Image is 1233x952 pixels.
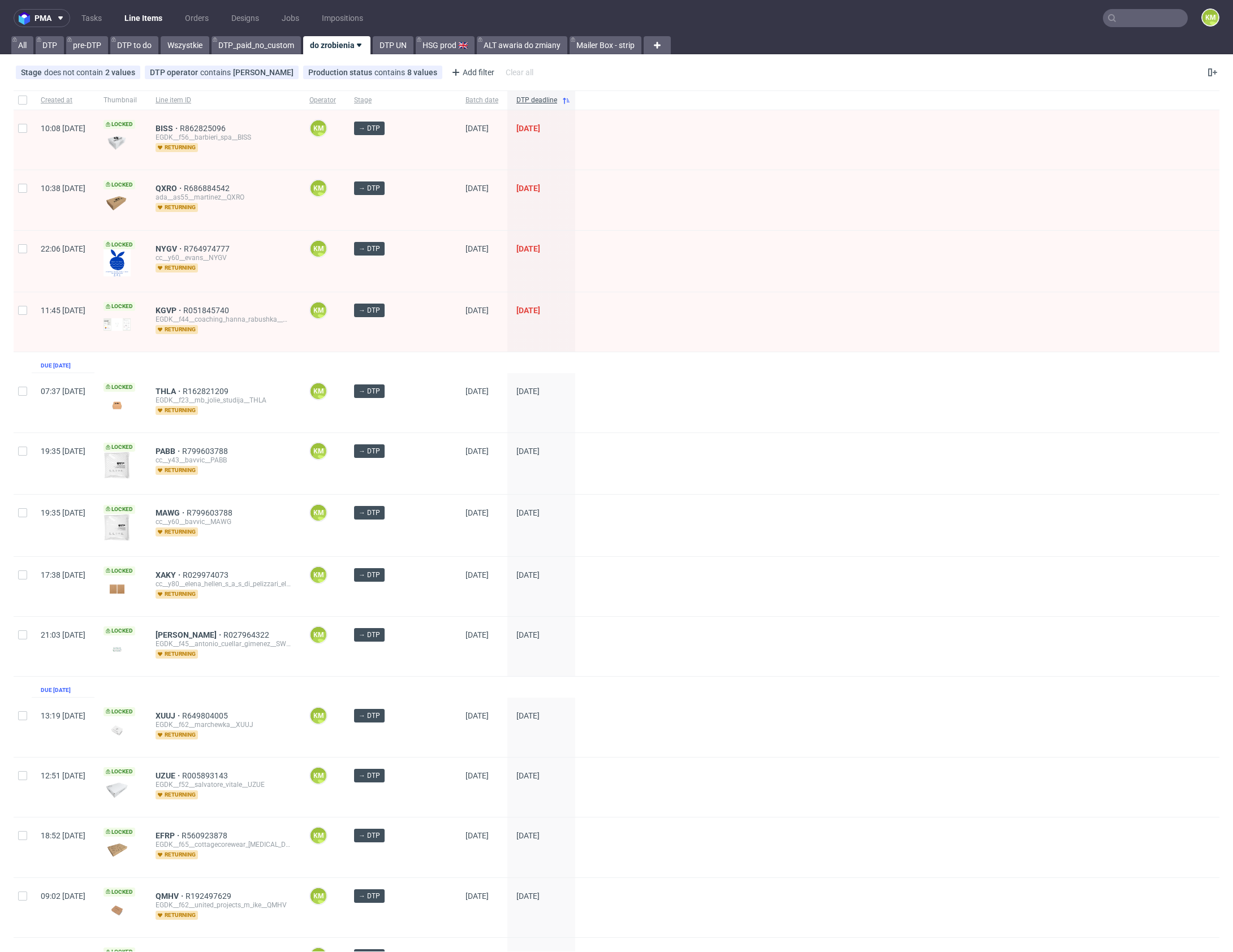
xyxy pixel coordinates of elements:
[104,195,131,210] img: version_two_editor_data
[200,68,233,77] span: contains
[41,771,85,780] span: 12:51 [DATE]
[311,708,326,724] figcaption: KM
[156,184,184,193] span: QXRO
[182,447,230,456] a: R799603788
[156,456,291,465] div: cc__y43__bavvic__PABB
[156,447,182,456] span: PABB
[225,9,266,27] a: Designs
[186,892,234,901] a: R192497629
[516,447,540,456] span: [DATE]
[416,36,475,54] a: HSG prod 🇬🇧
[311,120,326,136] figcaption: KM
[516,771,540,780] span: [DATE]
[156,780,291,789] div: EGDK__f52__salvatore_vitale__UZUE
[465,306,489,315] span: [DATE]
[104,120,135,129] span: Locked
[516,96,557,105] span: DTP deadline
[11,36,33,54] a: All
[104,580,131,598] img: data
[359,771,380,781] span: → DTP
[150,68,200,77] span: DTP operator
[75,9,109,27] a: Tasks
[516,892,540,901] span: [DATE]
[41,96,85,105] span: Created at
[311,383,326,399] figcaption: KM
[315,9,370,27] a: Impositions
[516,570,540,579] span: [DATE]
[516,387,540,396] span: [DATE]
[359,244,380,254] span: → DTP
[183,387,231,396] span: R162821209
[465,387,489,396] span: [DATE]
[180,124,228,133] a: R862825096
[516,831,540,840] span: [DATE]
[465,184,489,193] span: [DATE]
[156,244,184,253] span: NYGV
[104,383,135,392] span: Locked
[41,570,85,579] span: 17:38 [DATE]
[19,12,35,25] img: logo
[183,570,231,579] a: R029974073
[104,888,135,897] span: Locked
[477,36,567,54] a: ALT awaria do zmiany
[104,767,135,776] span: Locked
[110,36,158,54] a: DTP to do
[465,892,489,901] span: [DATE]
[465,711,489,720] span: [DATE]
[41,831,85,840] span: 18:52 [DATE]
[104,828,135,837] span: Locked
[359,891,380,901] span: → DTP
[104,180,135,189] span: Locked
[156,203,198,212] span: returning
[359,830,380,841] span: → DTP
[1202,10,1218,25] figcaption: KM
[104,302,135,311] span: Locked
[156,790,198,799] span: returning
[570,36,641,54] a: Mailer Box - strip
[41,630,85,639] span: 21:03 [DATE]
[311,627,326,643] figcaption: KM
[156,771,182,780] a: UZUE
[182,831,230,840] span: R560923878
[156,730,198,739] span: returning
[182,771,230,780] span: R005893143
[104,318,131,331] img: data
[156,396,291,405] div: EGDK__f23__mb_jolie_studija__THLA
[35,14,51,22] span: pma
[156,466,198,475] span: returning
[465,508,489,517] span: [DATE]
[104,505,135,514] span: Locked
[156,306,183,315] a: KGVP
[41,184,85,193] span: 10:38 [DATE]
[223,630,271,639] a: R027964322
[311,768,326,784] figcaption: KM
[311,505,326,521] figcaption: KM
[41,124,85,133] span: 10:08 [DATE]
[156,840,291,849] div: EGDK__f65__cottagecorewear_[MEDICAL_DATA]_oda_herje_kjaempenes__EFRP
[311,241,326,257] figcaption: KM
[275,9,306,27] a: Jobs
[184,184,232,193] a: R686884542
[104,452,131,479] img: version_two_editor_data
[311,443,326,459] figcaption: KM
[359,305,380,315] span: → DTP
[156,133,291,142] div: EGDK__f56__barbieri_spa__BISS
[182,711,230,720] a: R649804005
[156,517,291,526] div: cc__y60__bavvic__MAWG
[156,143,198,152] span: returning
[308,68,374,77] span: Production status
[156,96,291,105] span: Line item ID
[516,184,540,193] span: [DATE]
[156,639,291,648] div: EGDK__f45__antonio_cuellar_gimenez__SWAW
[183,306,231,315] a: R051845740
[311,180,326,196] figcaption: KM
[311,888,326,904] figcaption: KM
[104,899,131,920] img: data
[41,361,71,370] div: Due [DATE]
[66,36,108,54] a: pre-DTP
[156,124,180,133] a: BISS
